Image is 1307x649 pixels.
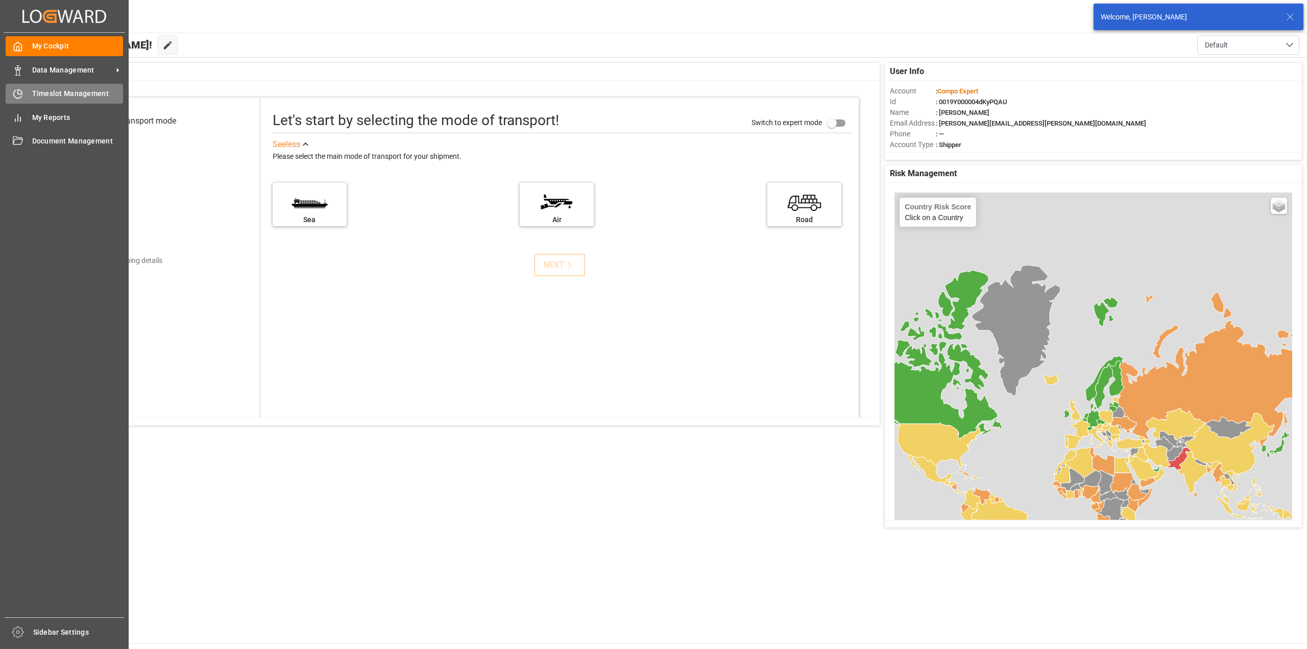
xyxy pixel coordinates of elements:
[905,203,971,222] div: Click on a Country
[32,65,113,76] span: Data Management
[32,41,124,52] span: My Cockpit
[6,36,123,56] a: My Cockpit
[1271,198,1287,214] a: Layers
[936,119,1146,127] span: : [PERSON_NAME][EMAIL_ADDRESS][PERSON_NAME][DOMAIN_NAME]
[936,109,989,116] span: : [PERSON_NAME]
[32,136,124,147] span: Document Management
[936,130,944,138] span: : —
[32,112,124,123] span: My Reports
[97,115,176,127] div: Select transport mode
[525,214,589,225] div: Air
[752,118,822,127] span: Switch to expert mode
[890,118,936,129] span: Email Address
[6,84,123,104] a: Timeslot Management
[937,87,978,95] span: Compo Expert
[890,139,936,150] span: Account Type
[1101,12,1276,22] div: Welcome, [PERSON_NAME]
[33,627,125,638] span: Sidebar Settings
[1205,40,1228,51] span: Default
[99,255,162,266] div: Add shipping details
[273,151,852,163] div: Please select the main mode of transport for your shipment.
[936,141,961,149] span: : Shipper
[534,254,585,276] button: NEXT
[1197,35,1299,55] button: open menu
[6,131,123,151] a: Document Management
[544,259,575,271] div: NEXT
[890,107,936,118] span: Name
[890,65,924,78] span: User Info
[278,214,342,225] div: Sea
[936,87,978,95] span: :
[890,167,957,180] span: Risk Management
[905,203,971,211] h4: Country Risk Score
[890,129,936,139] span: Phone
[890,86,936,97] span: Account
[32,88,124,99] span: Timeslot Management
[273,110,559,131] div: Let's start by selecting the mode of transport!
[273,138,300,151] div: See less
[936,98,1007,106] span: : 0019Y000004dKyPQAU
[772,214,836,225] div: Road
[890,97,936,107] span: Id
[6,107,123,127] a: My Reports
